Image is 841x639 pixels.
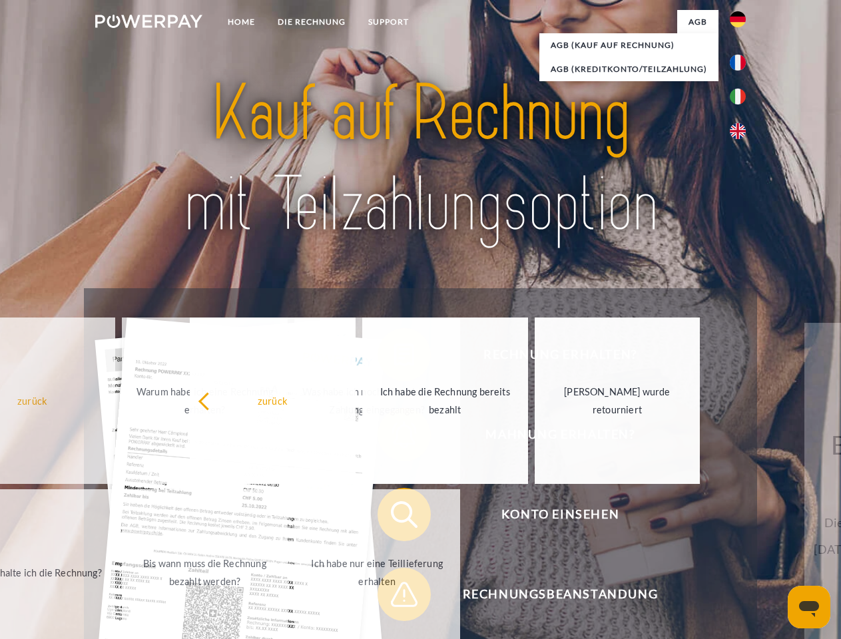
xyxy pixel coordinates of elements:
[397,568,723,621] span: Rechnungsbeanstandung
[95,15,202,28] img: logo-powerpay-white.svg
[216,10,266,34] a: Home
[370,383,520,419] div: Ich habe die Rechnung bereits bezahlt
[378,488,724,541] button: Konto einsehen
[730,123,746,139] img: en
[397,488,723,541] span: Konto einsehen
[130,383,280,419] div: Warum habe ich eine Rechnung erhalten?
[198,391,348,409] div: zurück
[378,568,724,621] button: Rechnungsbeanstandung
[357,10,420,34] a: SUPPORT
[539,33,718,57] a: AGB (Kauf auf Rechnung)
[127,64,714,255] img: title-powerpay_de.svg
[130,554,280,590] div: Bis wann muss die Rechnung bezahlt werden?
[543,383,693,419] div: [PERSON_NAME] wurde retourniert
[677,10,718,34] a: agb
[730,55,746,71] img: fr
[788,586,830,628] iframe: Schaltfläche zum Öffnen des Messaging-Fensters
[302,554,452,590] div: Ich habe nur eine Teillieferung erhalten
[730,89,746,105] img: it
[266,10,357,34] a: DIE RECHNUNG
[539,57,718,81] a: AGB (Kreditkonto/Teilzahlung)
[730,11,746,27] img: de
